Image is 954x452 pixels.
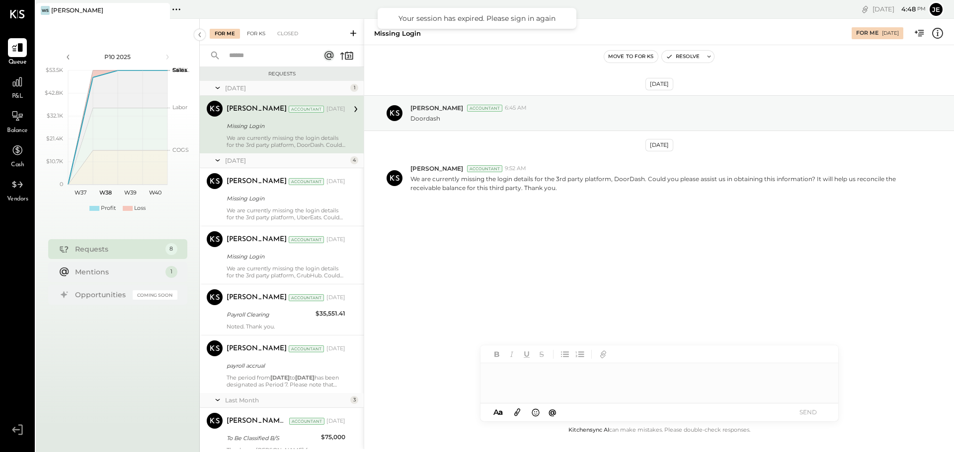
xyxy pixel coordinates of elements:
[289,178,324,185] div: Accountant
[60,181,63,188] text: 0
[227,177,287,187] div: [PERSON_NAME]
[7,195,28,204] span: Vendors
[205,70,359,77] div: Requests
[46,158,63,165] text: $10.7K
[227,121,342,131] div: Missing Login
[860,4,870,14] div: copy link
[410,175,919,192] p: We are currently missing the login details for the 3rd party platform, DoorDash. Could you please...
[928,1,944,17] button: je
[227,252,342,261] div: Missing Login
[76,53,160,61] div: P10 2025
[467,105,502,112] div: Accountant
[272,29,303,39] div: Closed
[289,106,324,113] div: Accountant
[289,345,324,352] div: Accountant
[326,417,345,425] div: [DATE]
[75,290,128,300] div: Opportunities
[227,323,345,330] div: Noted. Thank you.
[326,345,345,353] div: [DATE]
[388,14,566,23] div: Your session has expired. Please sign in again
[227,194,342,203] div: Missing Login
[7,127,28,135] span: Balance
[225,396,348,404] div: Last Month
[227,310,313,320] div: Payroll Clearing
[573,348,586,361] button: Ordered List
[289,236,324,243] div: Accountant
[316,309,345,319] div: $35,551.41
[546,406,559,418] button: @
[505,348,518,361] button: Italic
[789,405,828,419] button: SEND
[227,265,345,279] div: We are currently missing the login details for the 3rd party platform, GrubHub. Could you please ...
[0,141,34,170] a: Cash
[46,135,63,142] text: $21.4K
[47,112,63,119] text: $32.1K
[227,374,345,388] div: The period from to has been designated as Period 7. Please note that there will be no payroll acc...
[41,6,50,15] div: WS
[326,294,345,302] div: [DATE]
[0,38,34,67] a: Queue
[227,344,287,354] div: [PERSON_NAME]
[12,92,23,101] span: P&L
[227,416,287,426] div: [PERSON_NAME] Raloti
[225,84,348,92] div: [DATE]
[149,189,161,196] text: W40
[75,189,86,196] text: W37
[227,134,345,148] div: We are currently missing the login details for the 3rd party platform, DoorDash. Could you please...
[350,156,358,164] div: 4
[350,396,358,404] div: 3
[165,243,177,255] div: 8
[498,407,503,417] span: a
[172,146,189,153] text: COGS
[604,51,658,63] button: Move to for ks
[490,407,506,418] button: Aa
[597,348,610,361] button: Add URL
[289,294,324,301] div: Accountant
[410,104,463,112] span: [PERSON_NAME]
[75,267,160,277] div: Mentions
[0,72,34,101] a: P&L
[505,165,526,173] span: 9:52 AM
[295,374,315,381] strong: [DATE]
[45,89,63,96] text: $42.8K
[165,266,177,278] div: 1
[520,348,533,361] button: Underline
[0,175,34,204] a: Vendors
[558,348,571,361] button: Unordered List
[410,114,440,123] p: Doordash
[242,29,270,39] div: For KS
[225,156,348,165] div: [DATE]
[101,204,116,212] div: Profit
[549,407,556,417] span: @
[210,29,240,39] div: For Me
[645,139,673,151] div: [DATE]
[326,178,345,186] div: [DATE]
[490,348,503,361] button: Bold
[11,161,24,170] span: Cash
[856,29,878,37] div: For Me
[75,244,160,254] div: Requests
[227,207,345,221] div: We are currently missing the login details for the 3rd party platform, UberEats. Could you please...
[882,30,899,37] div: [DATE]
[645,78,673,90] div: [DATE]
[350,84,358,92] div: 1
[46,66,63,73] text: $53.5K
[289,418,324,425] div: Accountant
[99,189,111,196] text: W38
[321,432,345,442] div: $75,000
[51,6,103,14] div: [PERSON_NAME]
[8,58,27,67] span: Queue
[873,4,926,14] div: [DATE]
[535,348,548,361] button: Strikethrough
[326,105,345,113] div: [DATE]
[227,104,287,114] div: [PERSON_NAME]
[227,293,287,303] div: [PERSON_NAME]
[410,164,463,173] span: [PERSON_NAME]
[133,290,177,300] div: Coming Soon
[662,51,704,63] button: Resolve
[134,204,146,212] div: Loss
[227,361,342,371] div: payroll accrual
[270,374,290,381] strong: [DATE]
[326,236,345,244] div: [DATE]
[124,189,136,196] text: W39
